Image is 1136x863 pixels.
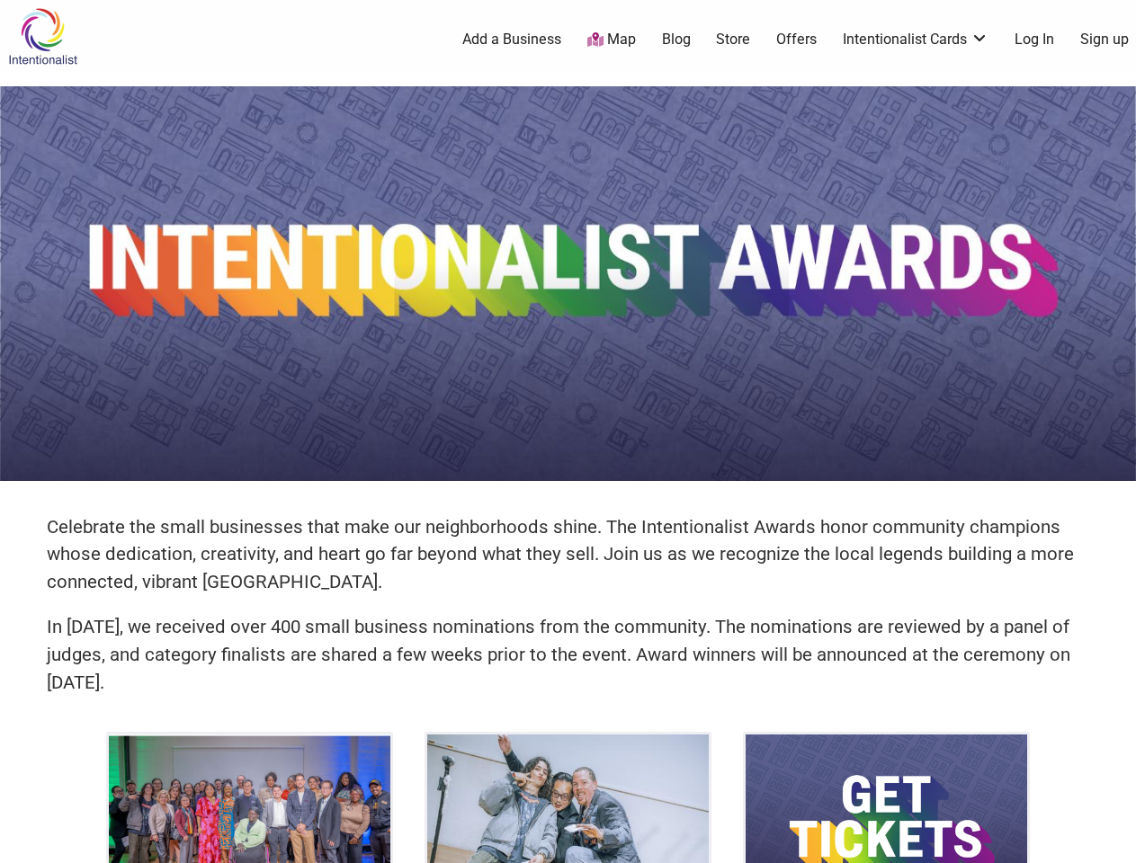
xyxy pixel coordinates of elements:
[587,30,636,50] a: Map
[1015,30,1054,49] a: Log In
[716,30,750,49] a: Store
[1080,30,1129,49] a: Sign up
[776,30,817,49] a: Offers
[662,30,691,49] a: Blog
[47,613,1090,696] p: In [DATE], we received over 400 small business nominations from the community. The nominations ar...
[47,513,1090,596] p: Celebrate the small businesses that make our neighborhoods shine. The Intentionalist Awards honor...
[843,30,988,49] a: Intentionalist Cards
[462,30,561,49] a: Add a Business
